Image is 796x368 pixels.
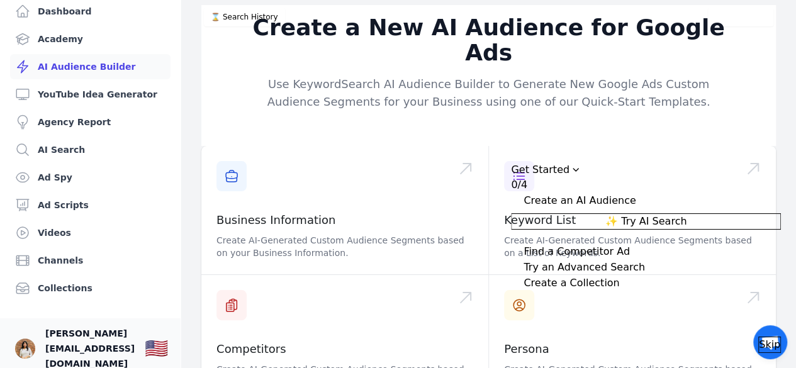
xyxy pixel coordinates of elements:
[10,109,171,135] a: Agency Report
[504,213,576,226] a: Keyword List
[10,82,171,107] a: YouTube Idea Generator
[758,337,781,353] button: Skip
[511,213,781,230] button: ✨ Try AI Search
[511,193,781,208] button: Collapse Checklist
[15,338,35,359] img: Kashish from 011BQ
[10,26,171,52] a: Academy
[511,162,781,177] div: Drag to move checklist
[216,213,335,226] a: Business Information
[145,336,168,361] button: 🇺🇸
[511,162,781,192] button: Collapse Checklist
[708,8,773,26] button: Video Tutorial
[524,260,645,275] div: Try an Advanced Search
[145,337,168,360] div: 🇺🇸
[605,214,687,229] span: ✨ Try AI Search
[524,244,630,259] div: Find a Competitor Ad
[511,162,569,177] div: Get Started
[216,342,286,355] a: Competitors
[10,276,171,301] a: Collections
[759,337,780,352] span: Skip
[10,192,171,218] a: Ad Scripts
[247,15,731,65] h2: Create a New AI Audience for Google Ads
[524,276,619,291] div: Create a Collection
[10,165,171,190] a: Ad Spy
[15,338,35,359] button: Open user button
[511,244,781,259] button: Expand Checklist
[524,193,636,208] div: Create an AI Audience
[10,248,171,273] a: Channels
[10,137,171,162] a: AI Search
[504,342,549,355] a: Persona
[10,220,171,245] a: Videos
[204,8,285,26] button: ⌛️ Search History
[511,177,527,192] div: 0/4
[511,276,781,291] button: Expand Checklist
[247,75,731,111] p: Use KeywordSearch AI Audience Builder to Generate New Google Ads Custom Audience Segments for you...
[511,162,781,353] div: Get Started
[511,260,781,275] button: Expand Checklist
[10,54,171,79] a: AI Audience Builder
